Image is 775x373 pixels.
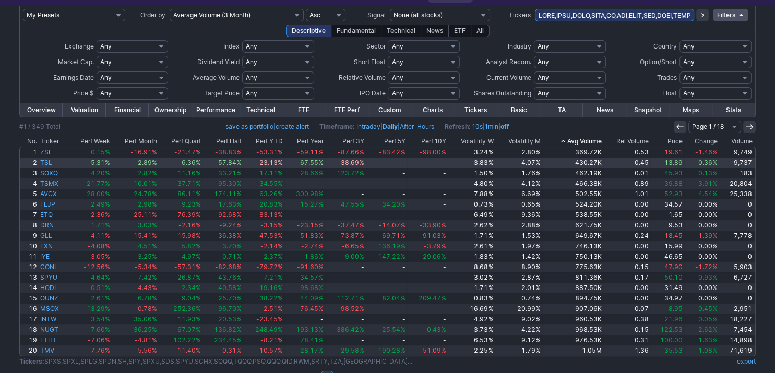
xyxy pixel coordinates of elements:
a: 0.65% [495,199,542,210]
a: 2.98% [112,199,159,210]
a: 0.00% [684,241,719,251]
a: 0.15% [68,147,112,158]
a: 430.27K [542,158,603,168]
a: 17.11% [243,168,284,178]
a: 174.11% [202,189,243,199]
a: 1.71% [68,220,112,231]
a: 2 [20,158,39,168]
a: 19.61 [650,147,684,158]
a: 649.67K [542,231,603,241]
span: -9.24% [219,221,242,229]
a: -59.11% [284,147,325,158]
span: 300.98% [296,190,324,198]
span: -38.69% [338,159,364,166]
span: -15.41% [130,232,157,239]
a: 11.16% [159,168,202,178]
a: -6.65% [325,241,366,251]
span: -59.11% [297,148,324,156]
a: 10 [20,241,39,251]
a: - [407,199,448,210]
a: -23.15% [284,220,325,231]
span: 0.13% [698,169,717,177]
a: - [325,189,366,199]
a: - [325,178,366,189]
a: 0.00% [684,220,719,231]
a: 1.53% [495,231,542,241]
a: 1 [20,147,39,158]
span: -1.46% [695,148,717,156]
a: -92.68% [202,210,243,220]
a: 34.20% [366,199,407,210]
span: -23.13% [256,159,283,166]
a: 2.62% [448,220,495,231]
a: 1.01 [603,189,650,199]
a: 300.98% [284,189,325,199]
a: 9,749 [719,147,755,158]
span: 4.20% [91,169,110,177]
span: 45.93 [664,169,683,177]
a: GLL [39,231,68,241]
span: 0.36% [698,159,717,166]
a: 21.77% [68,178,112,189]
span: -87.66% [338,148,364,156]
span: 37.71% [177,179,201,187]
span: -25.11% [130,211,157,219]
span: -3.79% [424,242,446,250]
a: 4.20% [68,168,112,178]
a: 1.71% [448,231,495,241]
a: 6 [20,199,39,210]
a: 2.82% [112,168,159,178]
a: Filters [713,9,748,21]
a: 0 [719,241,755,251]
a: Valuation [63,103,105,117]
a: 0.00% [684,199,719,210]
span: -3.15% [260,221,283,229]
a: Charts [411,103,454,117]
a: - [366,189,407,199]
span: -23.15% [297,221,324,229]
span: -47.53% [256,232,283,239]
a: -73.87% [325,231,366,241]
a: 0.00 [603,210,650,220]
a: 4 [20,178,39,189]
a: off [500,123,509,130]
span: 19.61 [664,148,683,156]
span: 6.36% [182,159,201,166]
a: TSL [39,158,68,168]
a: 0 [719,210,755,220]
a: 63.26% [243,189,284,199]
a: -33.90% [407,220,448,231]
span: -69.71% [379,232,406,239]
a: 95.30% [202,178,243,189]
a: - [407,158,448,168]
a: Ownership [149,103,192,117]
a: -14.07% [366,220,407,231]
a: 20,804 [719,178,755,189]
a: 466.38K [542,178,603,189]
a: ETF Perf [325,103,368,117]
a: 52.93 [650,189,684,199]
a: 502.55K [542,189,603,199]
a: 0.00 [603,199,650,210]
a: - [284,178,325,189]
a: 0.73% [448,199,495,210]
a: 1min [485,123,498,130]
span: -37.47% [338,221,364,229]
a: - [407,210,448,220]
div: ETF [448,25,471,37]
span: 1.71% [91,221,110,229]
a: -83.42% [366,147,407,158]
a: 37.71% [159,178,202,189]
a: -36.38% [202,231,243,241]
span: 3.70% [222,242,242,250]
a: 39.88 [650,178,684,189]
a: 28.66% [284,168,325,178]
span: -14.07% [379,221,406,229]
a: -37.47% [325,220,366,231]
a: 18.45 [650,231,684,241]
span: 63.26% [259,190,283,198]
a: 2.80% [495,147,542,158]
a: DRN [39,220,68,231]
a: 4.12% [495,178,542,189]
span: 18.45 [664,232,683,239]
